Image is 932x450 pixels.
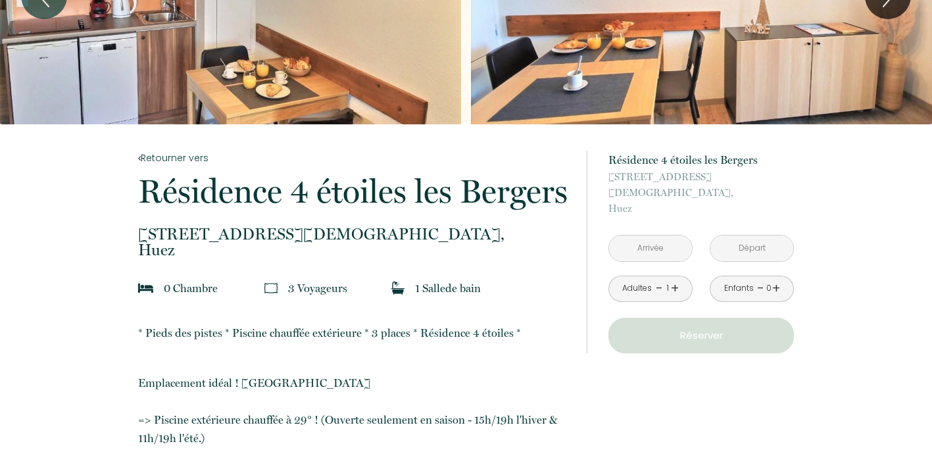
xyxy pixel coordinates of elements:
[343,282,347,295] span: s
[264,282,278,295] img: guests
[710,236,793,261] input: Départ
[613,328,789,343] p: Réserver
[608,169,794,201] span: [STREET_ADDRESS][DEMOGRAPHIC_DATA],
[766,282,772,295] div: 0
[622,282,652,295] div: Adultes
[415,279,481,297] p: 1 Salle de bain
[608,318,794,353] button: Réserver
[608,151,794,169] p: Résidence 4 étoiles les Bergers
[288,279,347,297] p: 3 Voyageur
[772,278,780,299] a: +
[138,324,570,342] p: ​* Pieds des pistes * Piscine chauffée extérieure * 3 places * Résidence 4 étoiles *
[138,226,570,242] span: [STREET_ADDRESS][DEMOGRAPHIC_DATA],
[608,169,794,216] p: Huez
[664,282,671,295] div: 1
[138,226,570,258] p: Huez
[656,278,663,299] a: -
[671,278,679,299] a: +
[138,151,570,165] a: Retourner vers
[138,175,570,208] p: Résidence 4 étoiles les Bergers
[164,279,218,297] p: 0 Chambre
[609,236,692,261] input: Arrivée
[724,282,754,295] div: Enfants
[757,278,764,299] a: -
